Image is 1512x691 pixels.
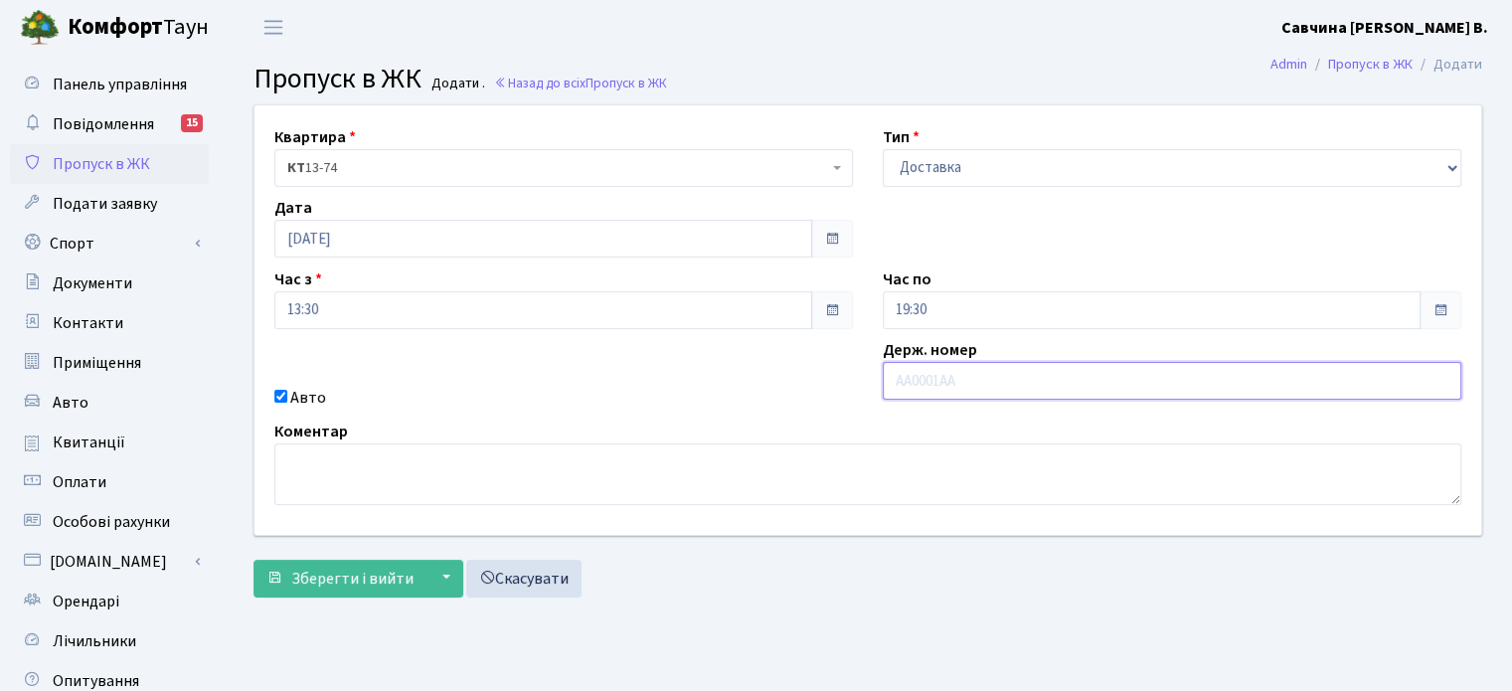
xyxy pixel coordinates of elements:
[10,383,209,423] a: Авто
[53,511,170,533] span: Особові рахунки
[10,343,209,383] a: Приміщення
[53,312,123,334] span: Контакти
[274,267,322,291] label: Час з
[53,74,187,95] span: Панель управління
[53,153,150,175] span: Пропуск в ЖК
[10,621,209,661] a: Лічильники
[10,502,209,542] a: Особові рахунки
[427,76,485,92] small: Додати .
[1281,16,1488,40] a: Савчина [PERSON_NAME] В.
[53,352,141,374] span: Приміщення
[1413,54,1482,76] li: Додати
[287,158,828,178] span: <b>КТ</b>&nbsp;&nbsp;&nbsp;&nbsp;13-74
[53,392,88,414] span: Авто
[10,462,209,502] a: Оплати
[494,74,667,92] a: Назад до всіхПропуск в ЖК
[10,303,209,343] a: Контакти
[10,65,209,104] a: Панель управління
[1328,54,1413,75] a: Пропуск в ЖК
[181,114,203,132] div: 15
[249,11,298,44] button: Переключити навігацію
[53,591,119,612] span: Орендарі
[10,184,209,224] a: Подати заявку
[287,158,305,178] b: КТ
[10,423,209,462] a: Квитанції
[1281,17,1488,39] b: Савчина [PERSON_NAME] В.
[290,386,326,410] label: Авто
[274,125,356,149] label: Квартира
[53,113,154,135] span: Повідомлення
[68,11,163,43] b: Комфорт
[466,560,582,598] a: Скасувати
[10,542,209,582] a: [DOMAIN_NAME]
[274,196,312,220] label: Дата
[53,272,132,294] span: Документи
[883,125,920,149] label: Тип
[10,582,209,621] a: Орендарі
[53,471,106,493] span: Оплати
[20,8,60,48] img: logo.png
[10,224,209,263] a: Спорт
[1241,44,1512,86] nav: breadcrumb
[586,74,667,92] span: Пропуск в ЖК
[53,193,157,215] span: Подати заявку
[10,263,209,303] a: Документи
[883,362,1461,400] input: AA0001AA
[274,420,348,443] label: Коментар
[53,432,125,453] span: Квитанції
[68,11,209,45] span: Таун
[291,568,414,590] span: Зберегти і вийти
[1270,54,1307,75] a: Admin
[10,104,209,144] a: Повідомлення15
[253,59,421,98] span: Пропуск в ЖК
[883,338,977,362] label: Держ. номер
[274,149,853,187] span: <b>КТ</b>&nbsp;&nbsp;&nbsp;&nbsp;13-74
[53,630,136,652] span: Лічильники
[253,560,426,598] button: Зберегти і вийти
[883,267,931,291] label: Час по
[10,144,209,184] a: Пропуск в ЖК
